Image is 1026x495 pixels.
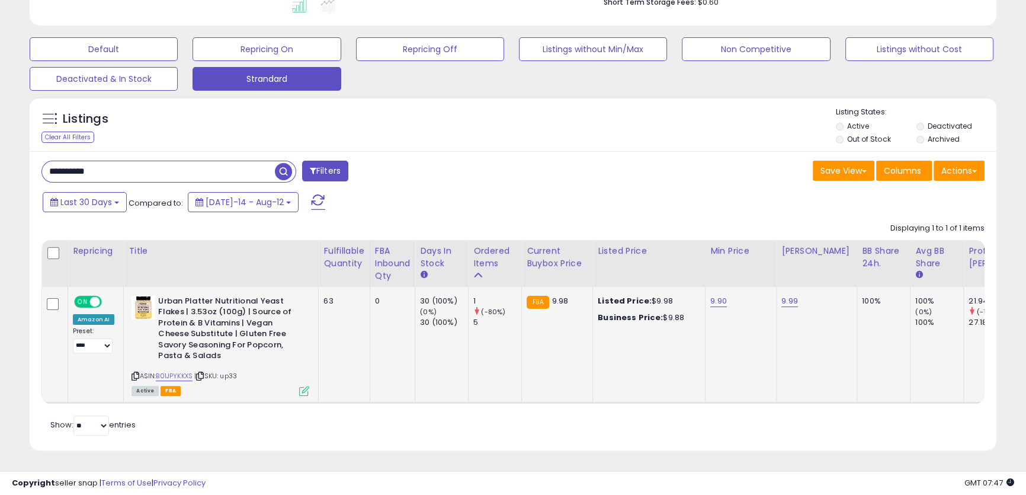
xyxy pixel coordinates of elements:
div: 30 (100%) [420,317,468,328]
div: 63 [323,296,360,306]
small: (0%) [915,307,932,317]
div: [PERSON_NAME] [781,245,852,257]
p: Listing States: [836,107,996,118]
div: FBA inbound Qty [375,245,411,282]
small: FBA [527,296,549,309]
span: All listings currently available for purchase on Amazon [132,386,159,396]
div: $9.98 [598,296,696,306]
div: Fulfillable Quantity [323,245,364,270]
a: 9.99 [781,295,798,307]
div: seller snap | | [12,478,206,489]
div: Min Price [710,245,771,257]
small: (-19.28%) [976,307,1008,317]
a: B01JPYKKXS [156,371,193,381]
span: | SKU: up33 [194,371,237,381]
a: Terms of Use [101,477,152,488]
h5: Listings [63,111,108,127]
div: Ordered Items [473,245,517,270]
b: Business Price: [598,312,663,323]
span: FBA [161,386,181,396]
span: Columns [884,165,921,177]
div: $9.88 [598,312,696,323]
button: Repricing Off [356,37,504,61]
span: Show: entries [50,419,136,430]
button: Filters [302,161,348,181]
a: 9.90 [710,295,727,307]
small: (0%) [420,307,437,317]
div: Listed Price [598,245,700,257]
b: Urban Platter Nutritional Yeast Flakes | 3.53oz (100g) | Source of Protein & B Vitamins | Vegan C... [158,296,302,365]
div: 0 [375,296,406,306]
button: Strandard [193,67,341,91]
div: Displaying 1 to 1 of 1 items [890,223,985,234]
strong: Copyright [12,477,55,488]
div: 30 (100%) [420,296,468,306]
span: Compared to: [129,197,183,209]
div: Repricing [73,245,118,257]
div: 5 [473,317,521,328]
button: [DATE]-14 - Aug-12 [188,192,299,212]
button: Actions [934,161,985,181]
label: Out of Stock [847,134,890,144]
span: OFF [100,296,119,306]
a: Privacy Policy [153,477,206,488]
button: Save View [813,161,874,181]
span: 9.98 [552,295,569,306]
button: Non Competitive [682,37,830,61]
label: Archived [928,134,960,144]
img: 41SvqkzVIQL._SL40_.jpg [132,296,155,320]
label: Deactivated [928,121,972,131]
div: Title [129,245,313,257]
span: Last 30 Days [60,196,112,208]
div: 100% [915,296,963,306]
div: Current Buybox Price [527,245,588,270]
span: ON [75,296,90,306]
div: Preset: [73,327,114,354]
div: 100% [862,296,901,306]
small: (-80%) [481,307,505,317]
div: Avg BB Share [915,245,958,270]
button: Listings without Min/Max [519,37,667,61]
label: Active [847,121,869,131]
small: Days In Stock. [420,270,427,280]
small: Avg BB Share. [915,270,922,280]
span: 2025-09-12 07:47 GMT [964,477,1014,488]
button: Last 30 Days [43,192,127,212]
button: Repricing On [193,37,341,61]
span: [DATE]-14 - Aug-12 [206,196,284,208]
div: Amazon AI [73,314,114,325]
button: Listings without Cost [845,37,993,61]
div: ASIN: [132,296,309,395]
button: Default [30,37,178,61]
button: Deactivated & In Stock [30,67,178,91]
div: BB Share 24h. [862,245,905,270]
button: Columns [876,161,932,181]
b: Listed Price: [598,295,652,306]
div: Days In Stock [420,245,463,270]
div: Clear All Filters [41,132,94,143]
div: 100% [915,317,963,328]
div: 1 [473,296,521,306]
